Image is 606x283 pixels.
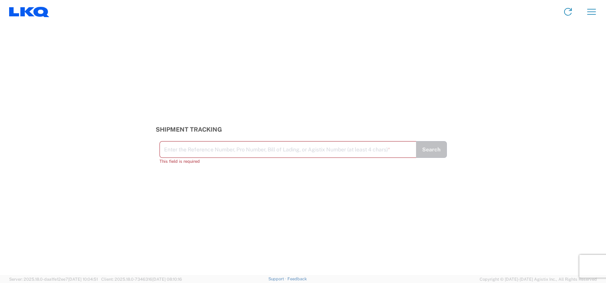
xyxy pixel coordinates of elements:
span: Client: 2025.18.0-7346316 [101,277,182,281]
a: Feedback [287,277,307,281]
span: Server: 2025.18.0-daa1fe12ee7 [9,277,98,281]
span: [DATE] 10:04:51 [68,277,98,281]
div: This field is required [159,158,416,165]
span: [DATE] 08:10:16 [152,277,182,281]
span: Copyright © [DATE]-[DATE] Agistix Inc., All Rights Reserved [480,276,597,283]
a: Support [268,277,287,281]
h3: Shipment Tracking [156,126,451,133]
